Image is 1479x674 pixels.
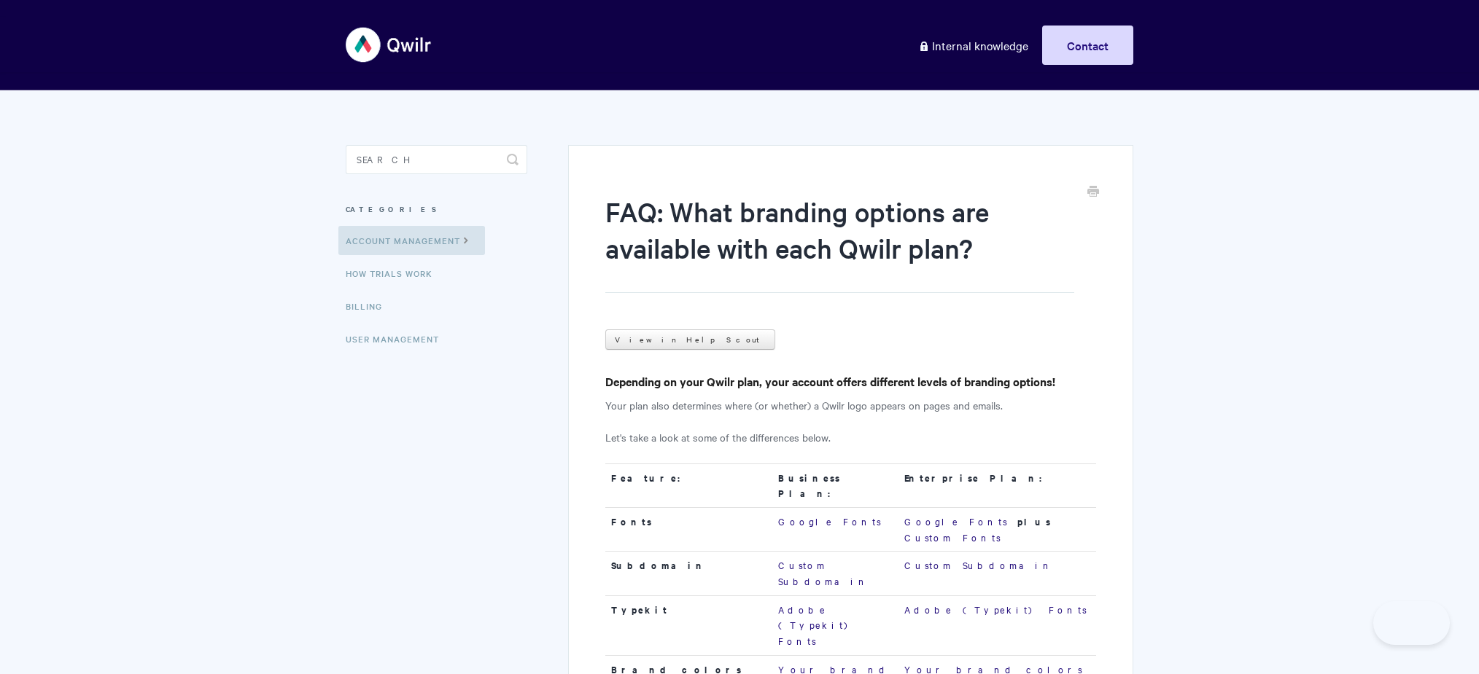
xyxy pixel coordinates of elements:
[907,26,1039,65] a: Internal knowledge
[778,514,881,528] a: Google Fonts
[778,558,869,587] a: Custom Subdomain
[605,372,1096,391] h4: Depending on your Qwilr plan, your account offers different levels of branding options!
[904,558,1054,571] a: Custom Subdomain
[605,428,1096,446] p: Let's take a look at some of the differences below.
[611,558,707,572] strong: Subdomain
[346,17,432,72] img: Qwilr Help Center
[611,514,652,528] strong: Fonts
[605,396,1096,414] p: Your plan also determines where (or whether) a Qwilr logo appears on pages and emails.
[1017,514,1051,528] strong: plus
[611,471,689,485] strong: Feature:
[778,471,840,501] strong: Business Plan:
[1373,601,1450,645] iframe: Toggle Customer Support
[904,471,1051,485] strong: Enterprise Plan:
[605,329,775,350] a: View in Help Scout
[904,530,1001,544] a: Custom Fonts
[346,324,450,353] a: User Management
[346,196,527,222] h3: Categories
[605,193,1074,293] h1: FAQ: What branding options are available with each Qwilr plan?
[346,291,393,321] a: Billing
[338,226,485,255] a: Account Management
[904,603,1087,616] a: Adobe (Typekit) Fonts
[1087,184,1099,200] a: Print this Article
[346,145,527,174] input: Search
[1042,26,1133,65] a: Contact
[778,603,854,647] a: Adobe (Typekit) Fonts
[611,603,668,616] strong: Typekit
[904,514,1007,528] a: Google Fonts
[346,259,443,288] a: How Trials Work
